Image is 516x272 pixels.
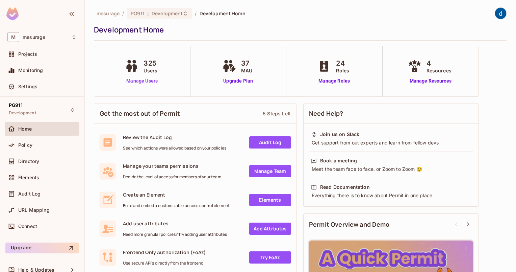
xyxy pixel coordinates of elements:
span: Add user attributes [123,220,227,227]
span: 325 [144,58,157,68]
img: SReyMgAAAABJRU5ErkJggg== [6,7,19,20]
span: : [147,11,149,16]
span: Review the Audit Log [123,134,226,140]
span: Projects [18,51,37,57]
span: Get the most out of Permit [100,109,180,118]
a: Manage Roles [316,77,353,85]
span: 24 [336,58,349,68]
div: Development Home [94,25,503,35]
span: Manage your teams permissions [123,163,221,169]
button: Upgrade [5,243,79,253]
span: Monitoring [18,68,43,73]
a: Elements [249,194,291,206]
span: Users [144,67,157,74]
span: M [7,32,19,42]
span: Connect [18,224,37,229]
span: Build and embed a customizable access control element [123,203,230,208]
div: 5 Steps Left [263,110,291,117]
span: Workspace: mesurage [23,35,45,40]
span: Decide the level of access for members of your team [123,174,221,180]
span: Development Home [200,10,245,17]
a: Manage Users [123,77,161,85]
span: Settings [18,84,37,89]
span: Resources [427,67,451,74]
div: Get support from out experts and learn from fellow devs [311,139,471,146]
span: 4 [427,58,451,68]
span: 37 [241,58,252,68]
li: / [122,10,124,17]
li: / [195,10,197,17]
span: Frontend Only Authorization (FoAz) [123,249,206,255]
span: Home [18,126,32,132]
span: Development [9,110,36,116]
span: See which actions were allowed based on your policies [123,145,226,151]
span: Need more granular policies? Try adding user attributes [123,232,227,237]
img: dev 911gcl [495,8,506,19]
div: Meet the team face to face, or Zoom to Zoom 😉 [311,166,471,173]
span: Need Help? [309,109,343,118]
span: the active workspace [97,10,120,17]
div: Book a meeting [320,157,357,164]
span: Policy [18,142,32,148]
span: PG911 [131,10,145,17]
span: Audit Log [18,191,41,197]
span: PG911 [9,103,23,108]
span: Create an Element [123,191,230,198]
div: Read Documentation [320,184,370,190]
span: Elements [18,175,39,180]
span: Development [152,10,183,17]
a: Upgrade Plan [221,77,256,85]
span: Directory [18,159,39,164]
div: Join us on Slack [320,131,359,138]
a: Manage Resources [406,77,455,85]
a: Add Attrbutes [249,223,291,235]
span: Use secure API's directly from the frontend [123,260,206,266]
span: Permit Overview and Demo [309,220,390,229]
div: Everything there is to know about Permit in one place [311,192,471,199]
span: Roles [336,67,349,74]
a: Try FoAz [249,251,291,264]
span: URL Mapping [18,207,50,213]
a: Audit Log [249,136,291,149]
span: MAU [241,67,252,74]
a: Manage Team [249,165,291,177]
